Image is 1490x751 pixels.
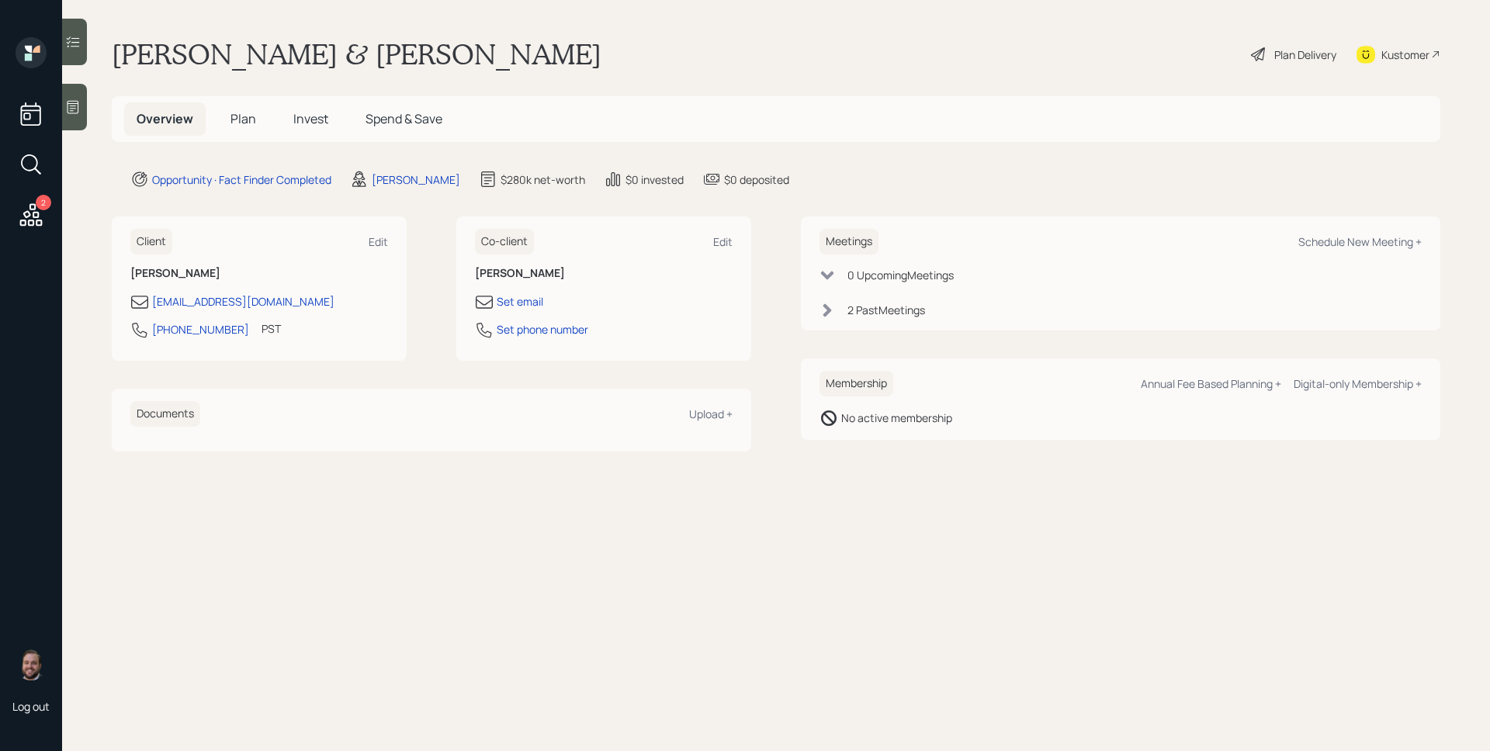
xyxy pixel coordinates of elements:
div: $280k net-worth [501,171,585,188]
div: No active membership [841,410,952,426]
h6: Client [130,229,172,254]
div: Kustomer [1381,47,1429,63]
div: [EMAIL_ADDRESS][DOMAIN_NAME] [152,293,334,310]
div: $0 invested [625,171,684,188]
h6: [PERSON_NAME] [130,267,388,280]
span: Plan [230,110,256,127]
div: Edit [713,234,733,249]
div: Upload + [689,407,733,421]
div: 2 Past Meeting s [847,302,925,318]
div: Schedule New Meeting + [1298,234,1422,249]
div: Log out [12,699,50,714]
div: Digital-only Membership + [1294,376,1422,391]
div: Plan Delivery [1274,47,1336,63]
span: Overview [137,110,193,127]
div: Edit [369,234,388,249]
div: 0 Upcoming Meeting s [847,267,954,283]
h6: [PERSON_NAME] [475,267,733,280]
span: Invest [293,110,328,127]
div: 2 [36,195,51,210]
h6: Co-client [475,229,534,254]
div: PST [262,320,281,337]
div: $0 deposited [724,171,789,188]
h6: Documents [130,401,200,427]
div: [PHONE_NUMBER] [152,321,249,337]
h6: Membership [819,371,893,396]
div: [PERSON_NAME] [372,171,460,188]
div: Set email [497,293,543,310]
div: Opportunity · Fact Finder Completed [152,171,331,188]
img: james-distasi-headshot.png [16,649,47,680]
span: Spend & Save [366,110,442,127]
div: Set phone number [497,321,588,337]
h1: [PERSON_NAME] & [PERSON_NAME] [112,37,601,71]
h6: Meetings [819,229,878,254]
div: Annual Fee Based Planning + [1141,376,1281,391]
